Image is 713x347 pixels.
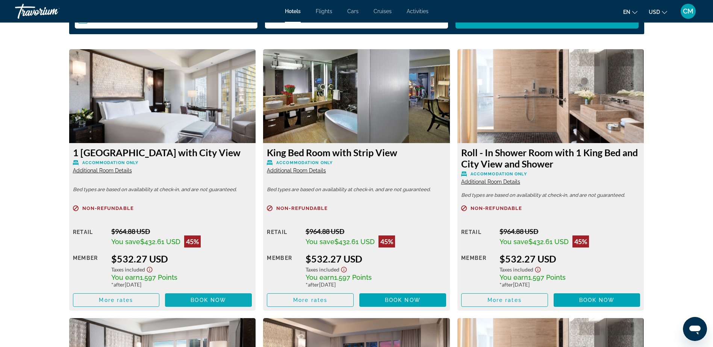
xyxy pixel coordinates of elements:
[533,264,542,273] button: Show Taxes and Fees disclaimer
[111,238,140,246] span: You save
[267,187,446,192] p: Bed types are based on availability at check-in, and are not guaranteed.
[306,273,334,281] span: You earn
[461,227,494,247] div: Retail
[140,273,177,281] span: 1,597 Points
[285,8,301,14] a: Hotels
[500,266,533,273] span: Taxes included
[572,235,589,247] div: 45%
[335,238,375,246] span: $432.61 USD
[267,253,300,288] div: Member
[184,235,201,247] div: 45%
[293,297,327,303] span: More rates
[554,293,640,307] button: Book now
[461,253,494,288] div: Member
[683,317,707,341] iframe: Button to launch messaging window
[471,206,522,211] span: Non-refundable
[267,293,354,307] button: More rates
[145,264,154,273] button: Show Taxes and Fees disclaimer
[306,281,446,288] div: * [DATE]
[276,160,333,165] span: Accommodation Only
[73,187,252,192] p: Bed types are based on availability at check-in, and are not guaranteed.
[623,6,637,17] button: Change language
[528,273,566,281] span: 1,597 Points
[359,293,446,307] button: Book now
[73,293,160,307] button: More rates
[114,281,125,288] span: after
[73,253,106,288] div: Member
[267,147,446,158] h3: King Bed Room with Strip View
[75,10,639,29] div: Search widget
[378,235,395,247] div: 45%
[99,297,133,303] span: More rates
[461,293,548,307] button: More rates
[683,8,693,15] span: CM
[457,49,644,143] img: Roll - In Shower Room with 1 King Bed and City View and Shower
[308,281,319,288] span: after
[339,264,348,273] button: Show Taxes and Fees disclaimer
[82,160,139,165] span: Accommodation Only
[15,2,90,21] a: Travorium
[461,179,520,185] span: Additional Room Details
[306,227,446,235] div: $964.88 USD
[385,297,421,303] span: Book now
[528,238,569,246] span: $432.61 USD
[471,172,527,177] span: Accommodation Only
[276,206,328,211] span: Non-refundable
[82,206,134,211] span: Non-refundable
[623,9,630,15] span: en
[69,49,256,143] img: 1 King Bed Room with City View
[461,147,640,169] h3: Roll - In Shower Room with 1 King Bed and City View and Shower
[111,227,252,235] div: $964.88 USD
[263,49,450,143] img: King Bed Room with Strip View
[407,8,428,14] a: Activities
[165,293,252,307] button: Book now
[649,9,660,15] span: USD
[191,297,226,303] span: Book now
[267,227,300,247] div: Retail
[334,273,372,281] span: 1,597 Points
[306,253,446,264] div: $532.27 USD
[579,297,615,303] span: Book now
[316,8,332,14] a: Flights
[111,253,252,264] div: $532.27 USD
[111,266,145,273] span: Taxes included
[75,10,258,29] button: Select check in and out date
[487,297,522,303] span: More rates
[267,167,326,173] span: Additional Room Details
[347,8,359,14] a: Cars
[306,266,339,273] span: Taxes included
[140,238,180,246] span: $432.61 USD
[649,6,667,17] button: Change currency
[306,238,335,246] span: You save
[461,193,640,198] p: Bed types are based on availability at check-in, and are not guaranteed.
[111,273,140,281] span: You earn
[111,281,252,288] div: * [DATE]
[73,167,132,173] span: Additional Room Details
[678,3,698,19] button: User Menu
[500,281,640,288] div: * [DATE]
[73,227,106,247] div: Retail
[374,8,392,14] a: Cruises
[73,147,252,158] h3: 1 [GEOGRAPHIC_DATA] with City View
[500,253,640,264] div: $532.27 USD
[502,281,513,288] span: after
[500,238,528,246] span: You save
[500,273,528,281] span: You earn
[500,227,640,235] div: $964.88 USD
